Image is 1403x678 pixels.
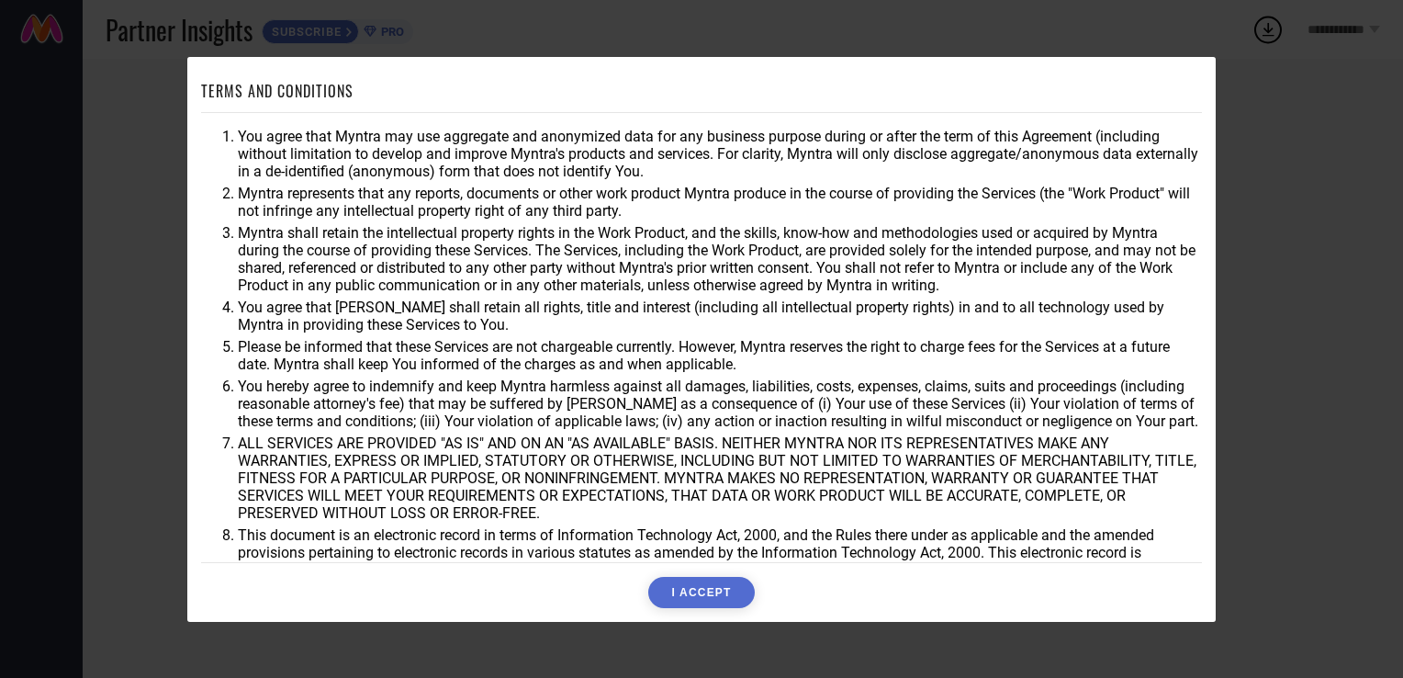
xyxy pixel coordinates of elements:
[238,526,1202,579] li: This document is an electronic record in terms of Information Technology Act, 2000, and the Rules...
[238,185,1202,220] li: Myntra represents that any reports, documents or other work product Myntra produce in the course ...
[201,80,354,102] h1: TERMS AND CONDITIONS
[238,338,1202,373] li: Please be informed that these Services are not chargeable currently. However, Myntra reserves the...
[238,299,1202,333] li: You agree that [PERSON_NAME] shall retain all rights, title and interest (including all intellect...
[238,378,1202,430] li: You hereby agree to indemnify and keep Myntra harmless against all damages, liabilities, costs, e...
[238,435,1202,522] li: ALL SERVICES ARE PROVIDED "AS IS" AND ON AN "AS AVAILABLE" BASIS. NEITHER MYNTRA NOR ITS REPRESEN...
[648,577,754,608] button: I ACCEPT
[238,128,1202,180] li: You agree that Myntra may use aggregate and anonymized data for any business purpose during or af...
[238,224,1202,294] li: Myntra shall retain the intellectual property rights in the Work Product, and the skills, know-ho...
